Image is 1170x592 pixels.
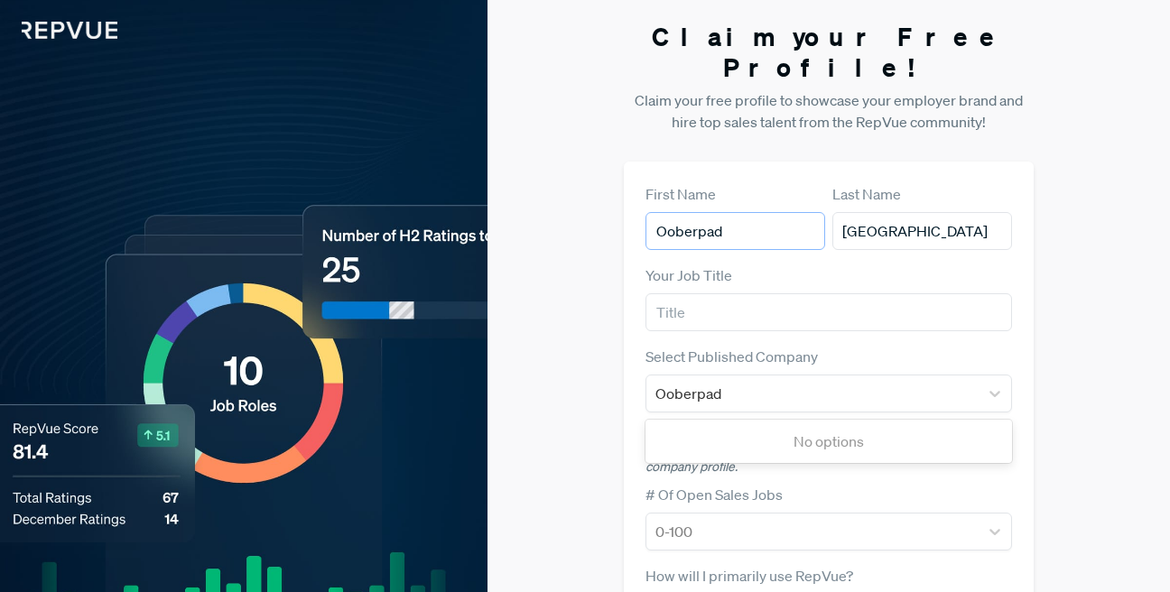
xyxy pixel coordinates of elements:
[645,183,716,205] label: First Name
[645,212,825,250] input: First Name
[832,212,1012,250] input: Last Name
[624,89,1034,133] p: Claim your free profile to showcase your employer brand and hire top sales talent from the RepVue...
[645,264,732,286] label: Your Job Title
[832,183,901,205] label: Last Name
[645,346,818,367] label: Select Published Company
[645,484,783,505] label: # Of Open Sales Jobs
[624,22,1034,82] h3: Claim your Free Profile!
[645,293,1012,331] input: Title
[645,423,1012,459] div: No options
[645,565,853,587] label: How will I primarily use RepVue?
